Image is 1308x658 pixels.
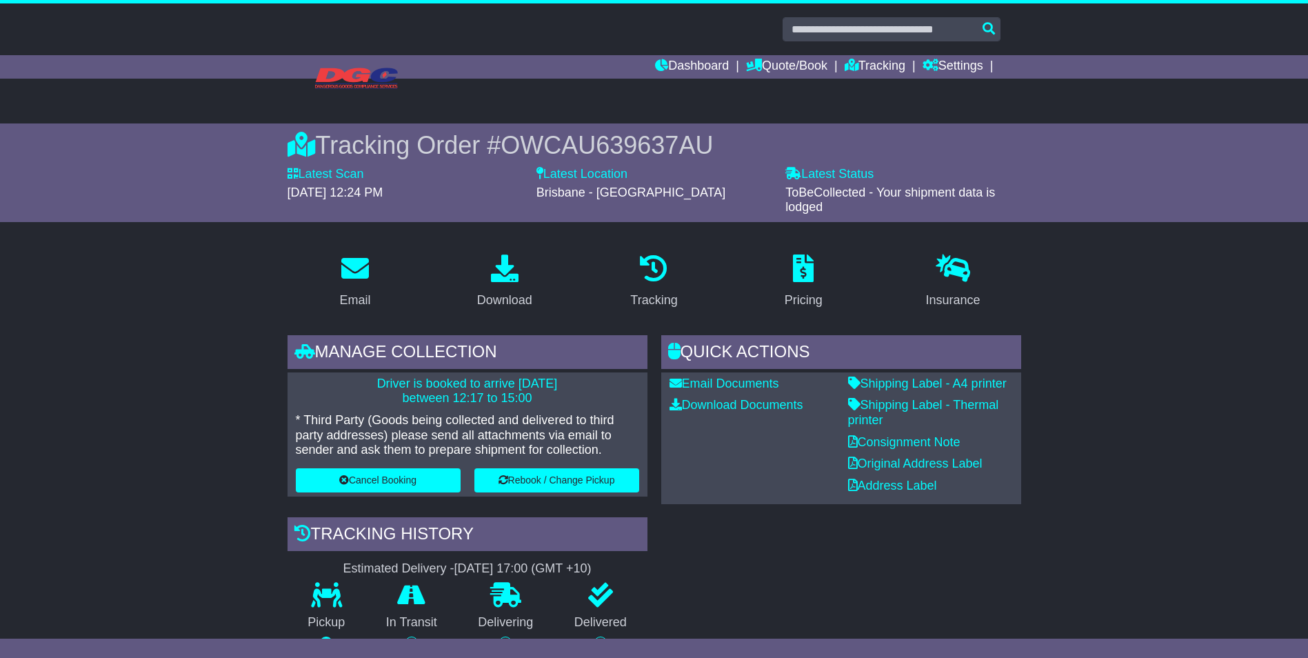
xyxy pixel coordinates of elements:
[848,377,1007,390] a: Shipping Label - A4 printer
[458,615,554,630] p: Delivering
[288,335,647,372] div: Manage collection
[296,377,639,406] p: Driver is booked to arrive [DATE] between 12:17 to 15:00
[365,615,458,630] p: In Transit
[917,250,989,315] a: Insurance
[621,250,686,315] a: Tracking
[468,250,541,315] a: Download
[474,468,639,492] button: Rebook / Change Pickup
[554,615,647,630] p: Delivered
[477,291,532,310] div: Download
[296,468,461,492] button: Cancel Booking
[848,479,937,492] a: Address Label
[670,377,779,390] a: Email Documents
[454,561,592,577] div: [DATE] 17:00 (GMT +10)
[776,250,832,315] a: Pricing
[746,55,827,79] a: Quote/Book
[288,561,647,577] div: Estimated Delivery -
[288,167,364,182] label: Latest Scan
[339,291,370,310] div: Email
[536,167,627,182] label: Latest Location
[848,457,983,470] a: Original Address Label
[288,130,1021,160] div: Tracking Order #
[848,398,999,427] a: Shipping Label - Thermal printer
[923,55,983,79] a: Settings
[661,335,1021,372] div: Quick Actions
[501,131,713,159] span: OWCAU639637AU
[288,517,647,555] div: Tracking history
[670,398,803,412] a: Download Documents
[296,413,639,458] p: * Third Party (Goods being collected and delivered to third party addresses) please send all atta...
[330,250,379,315] a: Email
[785,186,995,215] span: ToBeCollected - Your shipment data is lodged
[288,186,383,199] span: [DATE] 12:24 PM
[845,55,905,79] a: Tracking
[926,291,980,310] div: Insurance
[785,291,823,310] div: Pricing
[785,167,874,182] label: Latest Status
[288,615,366,630] p: Pickup
[655,55,729,79] a: Dashboard
[848,435,960,449] a: Consignment Note
[536,186,725,199] span: Brisbane - [GEOGRAPHIC_DATA]
[630,291,677,310] div: Tracking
